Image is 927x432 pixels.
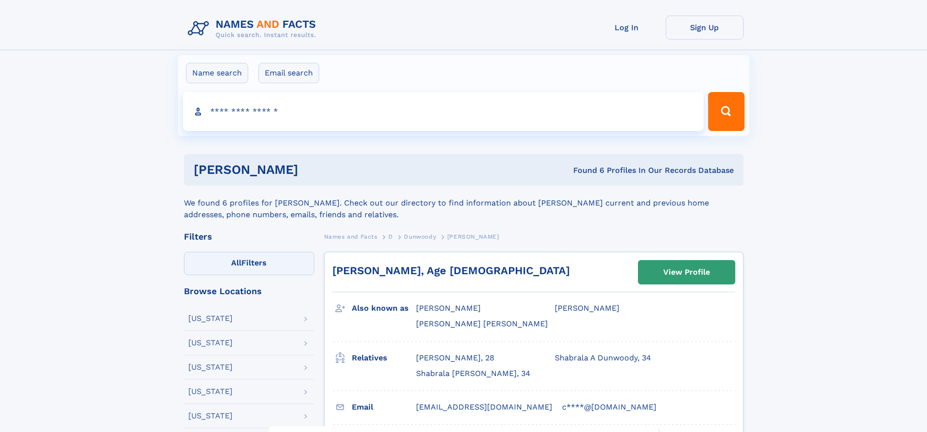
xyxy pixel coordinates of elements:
[388,230,393,243] a: D
[184,186,744,221] div: We found 6 profiles for [PERSON_NAME]. Check out our directory to find information about [PERSON_...
[324,230,378,243] a: Names and Facts
[663,261,710,283] div: View Profile
[194,164,436,176] h1: [PERSON_NAME]
[416,319,548,328] span: [PERSON_NAME] [PERSON_NAME]
[555,353,651,363] a: Shabrala A Dunwoody, 34
[184,232,314,241] div: Filters
[188,339,233,347] div: [US_STATE]
[188,315,233,322] div: [US_STATE]
[188,388,233,395] div: [US_STATE]
[436,165,734,176] div: Found 6 Profiles In Our Records Database
[404,233,436,240] span: Dunwoody
[188,363,233,371] div: [US_STATE]
[666,16,744,39] a: Sign Up
[186,63,248,83] label: Name search
[447,233,499,240] span: [PERSON_NAME]
[352,399,416,415] h3: Email
[188,412,233,420] div: [US_STATE]
[416,303,481,313] span: [PERSON_NAME]
[588,16,666,39] a: Log In
[638,261,735,284] a: View Profile
[231,258,241,267] span: All
[183,92,704,131] input: search input
[184,287,314,296] div: Browse Locations
[416,402,552,412] span: [EMAIL_ADDRESS][DOMAIN_NAME]
[258,63,319,83] label: Email search
[416,353,494,363] a: [PERSON_NAME], 28
[352,300,416,317] h3: Also known as
[416,368,530,379] a: Shabrala [PERSON_NAME], 34
[404,230,436,243] a: Dunwoody
[332,264,570,277] a: [PERSON_NAME], Age [DEMOGRAPHIC_DATA]
[352,350,416,366] h3: Relatives
[388,233,393,240] span: D
[184,16,324,42] img: Logo Names and Facts
[555,303,619,313] span: [PERSON_NAME]
[184,252,314,275] label: Filters
[708,92,744,131] button: Search Button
